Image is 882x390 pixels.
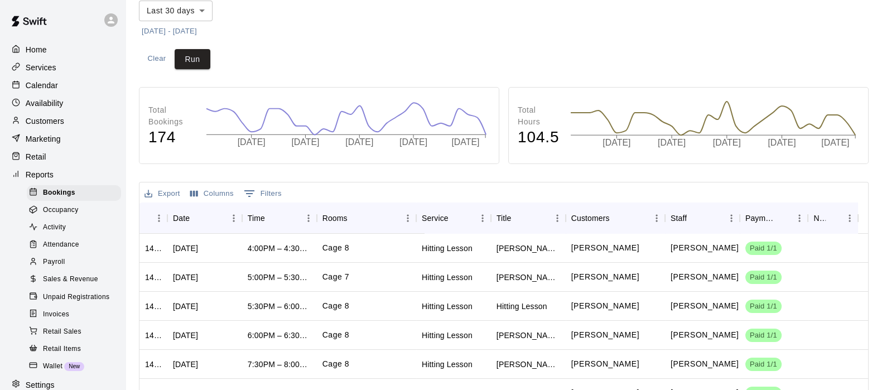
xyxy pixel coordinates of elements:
a: Services [9,59,117,76]
button: [DATE] - [DATE] [139,23,200,40]
div: Date [167,203,242,234]
div: Notes [813,203,825,234]
div: Payment [745,203,776,234]
button: Sort [687,210,702,226]
a: Marketing [9,131,117,147]
div: Staff [671,203,687,234]
span: Payroll [43,257,65,268]
a: Retail Items [27,340,126,358]
div: Customers [566,203,665,234]
div: 7:30PM – 8:00PM [248,359,311,370]
tspan: [DATE] [346,138,374,147]
div: Hitting Lesson [422,359,473,370]
button: Sort [775,210,791,226]
h4: 104.5 [518,128,559,147]
div: Tue, Sep 16, 2025 [173,359,198,370]
button: Menu [648,210,665,227]
div: Activity [27,220,121,235]
p: Cage 7 [322,271,350,283]
span: Occupancy [43,205,79,216]
div: Lucas Reynolds [497,243,560,254]
a: Attendance [27,237,126,254]
div: 5:30PM – 6:00PM [248,301,311,312]
div: Hitting Lesson [422,272,473,283]
span: Paid 1/1 [745,272,782,283]
div: Hitting Lesson [422,243,473,254]
div: WalletNew [27,359,121,374]
div: Retail Sales [27,324,121,340]
a: Invoices [27,306,126,323]
button: Menu [841,210,858,227]
div: Mon, Sep 15, 2025 [173,330,198,341]
div: Service [416,203,491,234]
p: Landon Riley [571,329,639,341]
tspan: [DATE] [769,138,797,148]
a: Calendar [9,77,117,94]
a: Activity [27,219,126,237]
div: Mon, Sep 15, 2025 [173,272,198,283]
a: Customers [9,113,117,129]
button: Show filters [241,185,285,203]
div: Invoices [27,307,121,322]
span: New [64,363,84,369]
button: Sort [610,210,625,226]
p: Cage 8 [322,358,350,370]
p: Lucas Reynolds [571,242,639,254]
div: Payment [740,203,808,234]
p: Total Bookings [148,104,195,128]
tspan: [DATE] [603,138,631,148]
a: Sales & Revenue [27,271,126,288]
div: Occupancy [27,203,121,218]
div: Mon, Sep 15, 2025 [173,301,198,312]
div: 1424893 [145,330,162,341]
div: ID [139,203,167,234]
div: Henry Burns [497,272,560,283]
div: 5:00PM – 5:30PM [248,272,311,283]
h4: 174 [148,128,195,147]
p: Ashley Collier [671,358,739,370]
button: Menu [474,210,491,227]
button: Sort [826,210,841,226]
a: Unpaid Registrations [27,288,126,306]
tspan: [DATE] [453,138,481,147]
p: Retail [26,151,46,162]
div: Last 30 days [139,1,213,21]
div: Mon, Sep 15, 2025 [173,243,198,254]
p: Marketing [26,133,61,145]
div: Retail [9,148,117,165]
div: 6:00PM – 6:30PM [248,330,311,341]
p: Henry Burns [571,271,639,283]
tspan: [DATE] [292,138,320,147]
div: Time [248,203,265,234]
div: Staff [665,203,740,234]
div: Retail Items [27,341,121,357]
div: Availability [9,95,117,112]
div: Attendance [27,237,121,253]
button: Menu [151,210,167,227]
a: Home [9,41,117,58]
p: Brian Elkins [671,242,739,254]
span: Paid 1/1 [745,330,782,341]
button: Sort [348,210,363,226]
button: Sort [190,210,205,226]
div: Rooms [322,203,348,234]
div: Sales & Revenue [27,272,121,287]
button: Sort [511,210,527,226]
div: Hitting Lesson [422,301,473,312]
div: Rooms [317,203,416,234]
button: Export [142,185,183,203]
button: Menu [225,210,242,227]
p: Calendar [26,80,58,91]
button: Clear [139,49,175,70]
div: 1426185 [145,272,162,283]
span: Activity [43,222,66,233]
a: Bookings [27,184,126,201]
tspan: [DATE] [822,138,850,148]
button: Menu [399,210,416,227]
span: Retail Items [43,344,81,355]
div: Service [422,203,449,234]
div: Customers [571,203,610,234]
